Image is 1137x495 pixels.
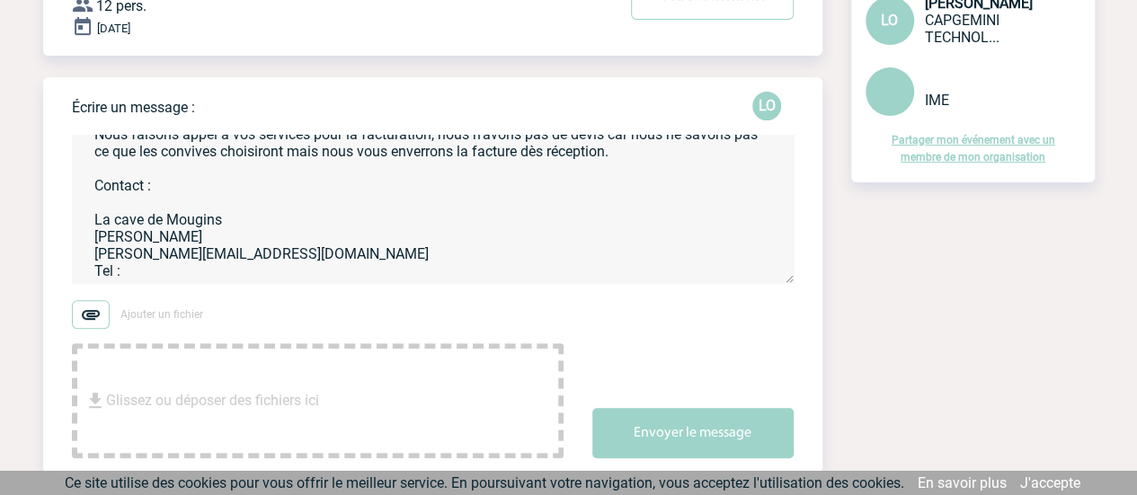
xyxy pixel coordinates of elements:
[120,308,203,321] span: Ajouter un fichier
[65,474,904,491] span: Ce site utilise des cookies pour vous offrir le meilleur service. En poursuivant votre navigation...
[925,92,949,109] span: IME
[752,92,781,120] div: Leila OBREMSKI
[1020,474,1080,491] a: J'accepte
[592,408,794,458] button: Envoyer le message
[892,134,1055,164] a: Partager mon événement avec un membre de mon organisation
[97,22,130,35] span: [DATE]
[925,12,999,46] span: CAPGEMINI TECHNOLOGY SERVICES
[84,390,106,411] img: file_download.svg
[881,12,898,29] span: LO
[752,92,781,120] p: LO
[72,99,195,116] p: Écrire un message :
[918,474,1007,491] a: En savoir plus
[106,356,319,446] span: Glissez ou déposer des fichiers ici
